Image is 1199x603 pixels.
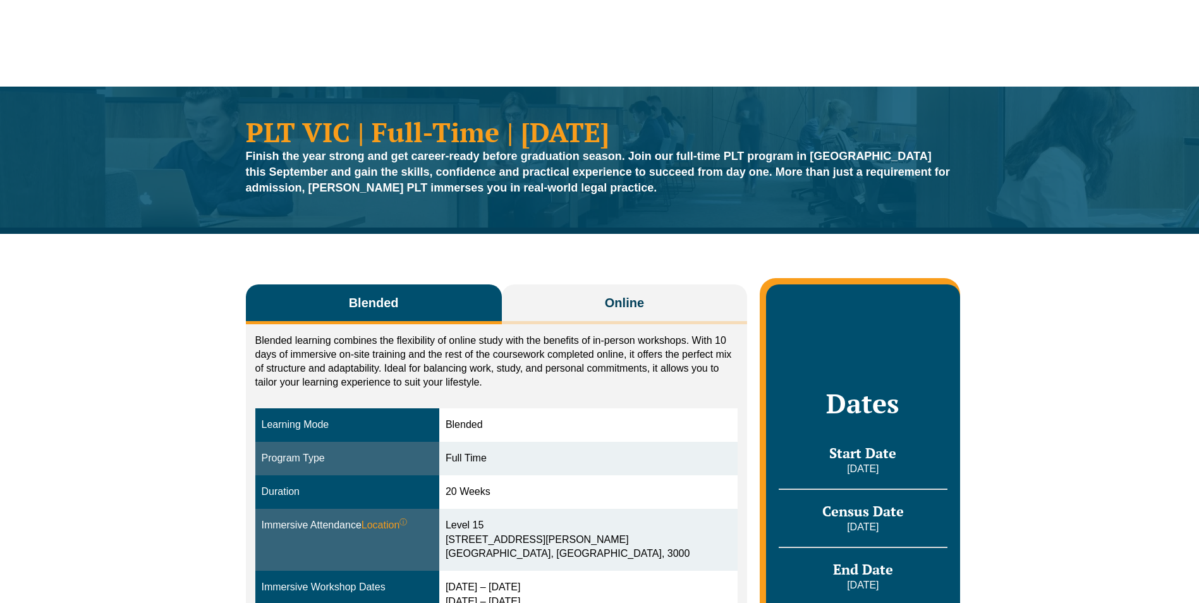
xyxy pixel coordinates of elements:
p: Blended learning combines the flexibility of online study with the benefits of in-person workshop... [255,334,738,389]
strong: Finish the year strong and get career-ready before graduation season. Join our full-time PLT prog... [246,150,950,194]
div: Program Type [262,451,433,466]
span: End Date [833,560,893,578]
div: Learning Mode [262,418,433,432]
span: Online [605,294,644,312]
div: 20 Weeks [446,485,731,499]
p: [DATE] [779,578,947,592]
p: [DATE] [779,462,947,476]
p: [DATE] [779,520,947,534]
div: Full Time [446,451,731,466]
div: Blended [446,418,731,432]
span: Location [362,518,408,533]
h1: PLT VIC | Full-Time | [DATE] [246,118,954,145]
span: Census Date [822,502,904,520]
h2: Dates [779,387,947,419]
span: Blended [349,294,399,312]
span: Start Date [829,444,896,462]
div: Duration [262,485,433,499]
div: Immersive Attendance [262,518,433,533]
sup: ⓘ [399,518,407,527]
div: Immersive Workshop Dates [262,580,433,595]
div: Level 15 [STREET_ADDRESS][PERSON_NAME] [GEOGRAPHIC_DATA], [GEOGRAPHIC_DATA], 3000 [446,518,731,562]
